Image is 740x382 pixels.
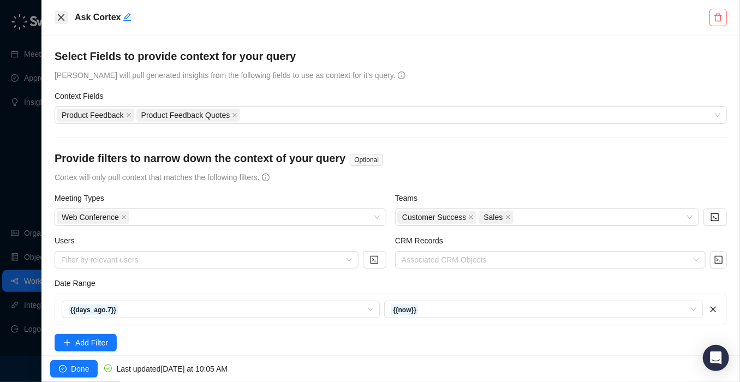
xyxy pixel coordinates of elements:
span: info-circle [398,71,405,79]
span: Cortex will only pull context that matches the following filters. [55,173,262,182]
label: Date Range [55,277,103,289]
span: Add Filter [75,337,108,349]
span: code [714,255,723,264]
span: delete [714,13,723,22]
span: check-circle [104,365,112,372]
span: code [370,255,379,264]
strong: {{now}} [393,306,416,314]
span: Last updated [DATE] at 10:05 AM [116,365,228,373]
label: CRM Records [395,235,451,247]
span: plus [63,339,71,347]
span: close [121,214,127,220]
h4: Provide filters to narrow down the context of your query [55,151,345,166]
span: Customer Success [397,211,476,224]
label: Teams [395,192,425,204]
span: Sales [484,211,503,223]
button: Add Filter [55,334,117,351]
span: close [232,112,237,118]
label: Users [55,235,82,247]
span: Sales [479,211,513,224]
label: Context Fields [55,90,111,102]
div: Open Intercom Messenger [703,345,729,371]
span: Product Feedback [57,109,134,122]
span: Web Conference [62,211,119,223]
span: check-circle [59,365,67,373]
span: Optional [350,154,383,166]
span: [PERSON_NAME] will pull generated insights from the following fields to use as context for it's q... [55,71,398,80]
span: info-circle [262,174,270,181]
span: Web Conference [57,211,129,224]
span: Done [71,363,89,375]
span: edit [123,13,132,21]
label: Meeting Types [55,192,112,204]
button: Edit [123,11,132,24]
h5: Ask Cortex [75,11,707,24]
span: close [468,214,474,220]
span: Product Feedback [62,109,124,121]
span: close [709,306,717,313]
span: Product Feedback Quotes [136,109,241,122]
span: Customer Success [402,211,466,223]
span: close [126,112,132,118]
span: code [711,213,719,222]
strong: {{days_ago.7}} [70,306,116,314]
button: Close [55,11,68,24]
h4: Select Fields to provide context for your query [55,49,727,64]
span: Product Feedback Quotes [141,109,230,121]
button: Done [50,360,98,378]
span: close [505,214,511,220]
span: close [57,13,65,22]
